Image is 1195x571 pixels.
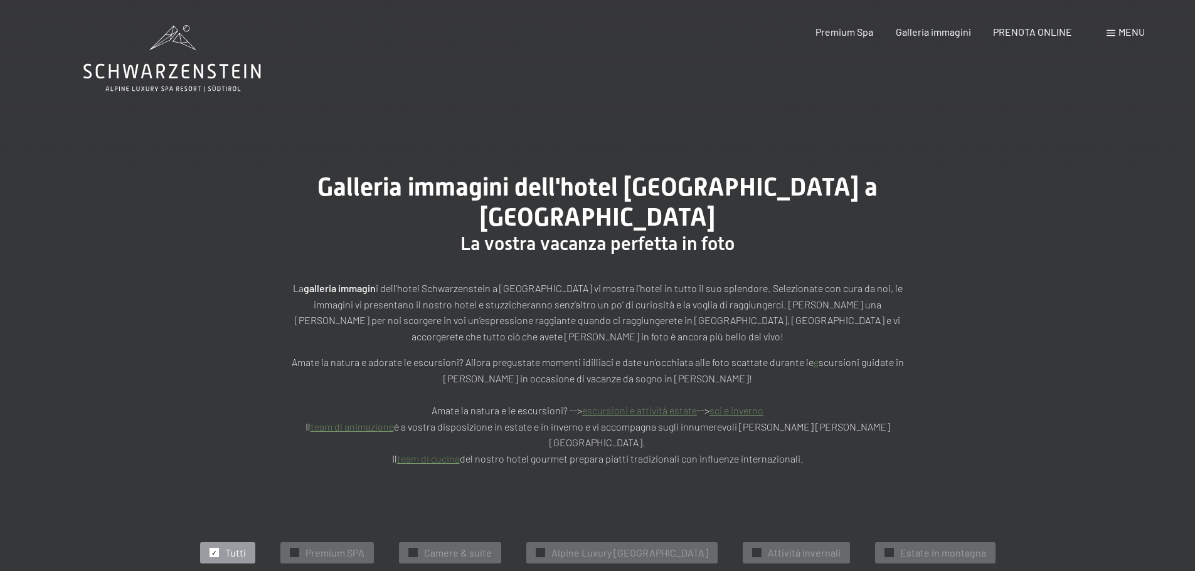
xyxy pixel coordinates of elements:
[211,548,216,557] span: ✓
[225,546,246,560] span: Tutti
[460,233,735,254] span: La vostra vacanza perfetta in foto
[284,280,911,344] p: La i dell’hotel Schwarzenstein a [GEOGRAPHIC_DATA] vi mostra l’hotel in tutto il suo splendore. S...
[814,356,819,368] a: e
[410,548,415,557] span: ✓
[305,546,364,560] span: Premium SPA
[317,172,878,232] span: Galleria immagini dell'hotel [GEOGRAPHIC_DATA] a [GEOGRAPHIC_DATA]
[538,548,543,557] span: ✓
[886,548,891,557] span: ✓
[582,404,697,416] a: escursioni e attività estate
[304,282,376,294] strong: galleria immagin
[768,546,841,560] span: Attivitá invernali
[815,26,873,38] a: Premium Spa
[551,546,708,560] span: Alpine Luxury [GEOGRAPHIC_DATA]
[424,546,492,560] span: Camere & suite
[896,26,971,38] a: Galleria immagini
[993,26,1072,38] a: PRENOTA ONLINE
[754,548,759,557] span: ✓
[284,354,911,466] p: Amate la natura e adorate le escursioni? Allora pregustate momenti idilliaci e date un’occhiata a...
[709,404,763,416] a: sci e inverno
[311,421,394,432] a: team di animazione
[1118,26,1145,38] span: Menu
[900,546,986,560] span: Estate in montagna
[292,548,297,557] span: ✓
[397,453,460,464] a: team di cucina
